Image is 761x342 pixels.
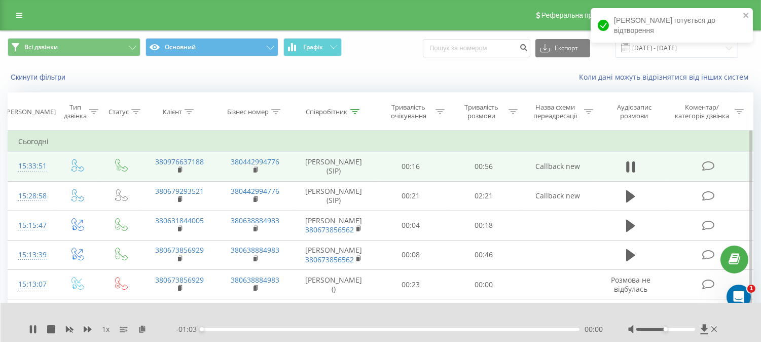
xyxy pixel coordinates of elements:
[447,299,520,329] td: 00:39
[520,152,596,181] td: Callback new
[375,181,448,211] td: 00:21
[293,270,375,299] td: [PERSON_NAME] ()
[163,108,182,116] div: Клієнт
[18,156,44,176] div: 15:33:51
[303,44,323,51] span: Графік
[283,38,342,56] button: Графік
[585,324,603,334] span: 00:00
[18,186,44,206] div: 15:28:58
[231,275,279,285] a: 380638884983
[664,327,668,331] div: Accessibility label
[8,73,70,82] button: Скинути фільтри
[747,285,755,293] span: 1
[108,108,129,116] div: Статус
[591,8,753,43] div: [PERSON_NAME] готується до відтворення
[727,285,751,309] iframe: Intercom live chat
[231,186,279,196] a: 380442994776
[146,38,278,56] button: Основний
[18,245,44,265] div: 15:13:39
[541,11,616,19] span: Реферальна програма
[529,103,582,120] div: Назва схеми переадресації
[673,103,732,120] div: Коментар/категорія дзвінка
[743,11,750,21] button: close
[293,299,375,329] td: [PERSON_NAME]
[231,157,279,166] a: 380442994776
[375,270,448,299] td: 00:23
[305,225,354,234] a: 380673856562
[456,103,506,120] div: Тривалість розмови
[447,270,520,299] td: 00:00
[176,324,202,334] span: - 01:03
[18,275,44,294] div: 15:13:07
[293,211,375,240] td: [PERSON_NAME]
[375,152,448,181] td: 00:16
[231,216,279,225] a: 380638884983
[293,152,375,181] td: [PERSON_NAME] (SIP)
[306,108,348,116] div: Співробітник
[384,103,433,120] div: Тривалість очікування
[155,275,204,285] a: 380673856929
[447,211,520,240] td: 00:18
[155,157,204,166] a: 380976637188
[605,103,663,120] div: Аудіозапис розмови
[155,245,204,255] a: 380673856929
[293,181,375,211] td: [PERSON_NAME] (SIP)
[102,324,110,334] span: 1 x
[5,108,56,116] div: [PERSON_NAME]
[293,240,375,269] td: [PERSON_NAME]
[375,240,448,269] td: 00:08
[375,211,448,240] td: 00:04
[305,255,354,264] a: 380673856562
[8,131,753,152] td: Сьогодні
[24,43,58,51] span: Всі дзвінки
[155,216,204,225] a: 380631844005
[18,216,44,235] div: 15:15:47
[579,72,753,82] a: Коли дані можуть відрізнятися вiд інших систем
[155,186,204,196] a: 380679293521
[611,275,650,294] span: Розмова не відбулась
[447,181,520,211] td: 02:21
[423,39,530,57] input: Пошук за номером
[447,152,520,181] td: 00:56
[520,181,596,211] td: Callback new
[8,38,140,56] button: Всі дзвінки
[535,39,590,57] button: Експорт
[447,240,520,269] td: 00:46
[63,103,87,120] div: Тип дзвінка
[375,299,448,329] td: 00:16
[231,245,279,255] a: 380638884983
[200,327,204,331] div: Accessibility label
[227,108,269,116] div: Бізнес номер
